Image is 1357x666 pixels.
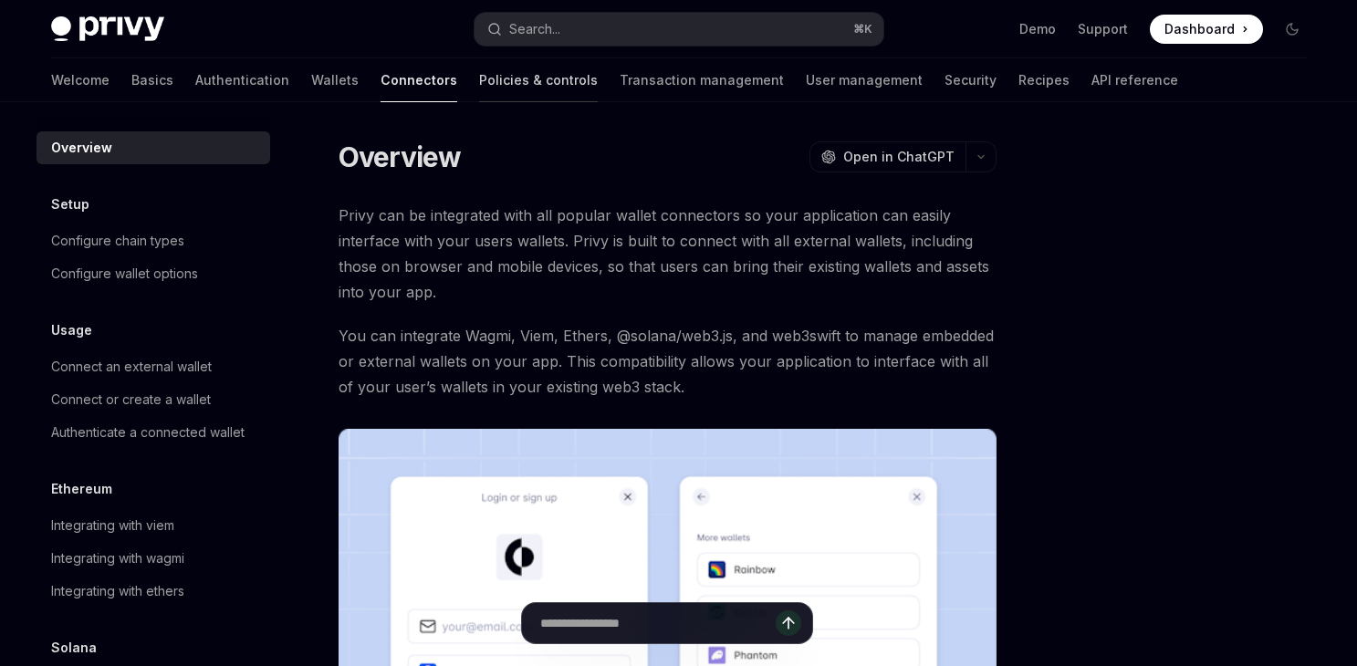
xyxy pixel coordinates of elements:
[1278,15,1307,44] button: Toggle dark mode
[131,58,173,102] a: Basics
[37,131,270,164] a: Overview
[51,263,198,285] div: Configure wallet options
[620,58,784,102] a: Transaction management
[37,416,270,449] a: Authenticate a connected wallet
[51,547,184,569] div: Integrating with wagmi
[1150,15,1263,44] a: Dashboard
[843,148,955,166] span: Open in ChatGPT
[37,509,270,542] a: Integrating with viem
[945,58,997,102] a: Security
[51,580,184,602] div: Integrating with ethers
[776,610,801,636] button: Send message
[1091,58,1178,102] a: API reference
[540,603,776,643] input: Ask a question...
[51,478,112,500] h5: Ethereum
[381,58,457,102] a: Connectors
[37,350,270,383] a: Connect an external wallet
[195,58,289,102] a: Authentication
[806,58,923,102] a: User management
[51,58,110,102] a: Welcome
[479,58,598,102] a: Policies & controls
[51,230,184,252] div: Configure chain types
[339,140,462,173] h1: Overview
[339,323,997,400] span: You can integrate Wagmi, Viem, Ethers, @solana/web3.js, and web3swift to manage embedded or exter...
[37,383,270,416] a: Connect or create a wallet
[37,575,270,608] a: Integrating with ethers
[37,542,270,575] a: Integrating with wagmi
[51,421,245,443] div: Authenticate a connected wallet
[51,515,174,536] div: Integrating with viem
[1078,20,1128,38] a: Support
[37,257,270,290] a: Configure wallet options
[853,22,872,36] span: ⌘ K
[51,319,92,341] h5: Usage
[51,16,164,42] img: dark logo
[51,137,112,159] div: Overview
[37,224,270,257] a: Configure chain types
[1164,20,1235,38] span: Dashboard
[809,141,966,172] button: Open in ChatGPT
[509,18,560,40] div: Search...
[339,203,997,305] span: Privy can be integrated with all popular wallet connectors so your application can easily interfa...
[51,356,212,378] div: Connect an external wallet
[311,58,359,102] a: Wallets
[51,193,89,215] h5: Setup
[1018,58,1070,102] a: Recipes
[51,637,97,659] h5: Solana
[51,389,211,411] div: Connect or create a wallet
[1019,20,1056,38] a: Demo
[475,13,883,46] button: Open search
